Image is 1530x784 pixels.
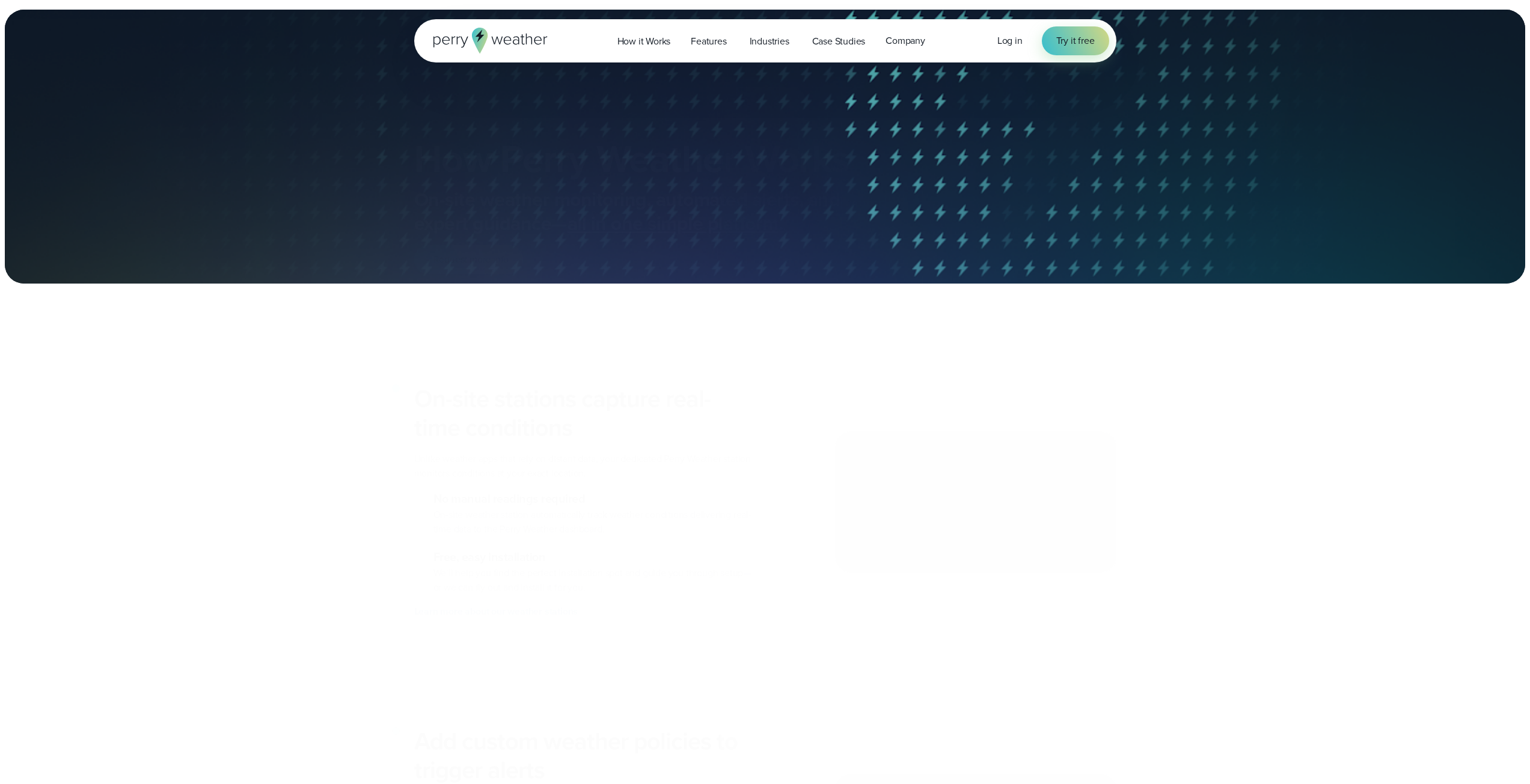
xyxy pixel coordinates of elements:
[997,34,1023,48] a: Log in
[750,34,789,49] span: Industries
[1042,26,1109,55] a: Try it free
[802,29,876,53] a: Case Studies
[1056,34,1095,48] span: Try it free
[812,34,866,49] span: Case Studies
[886,34,925,48] span: Company
[617,34,671,49] span: How it Works
[691,34,726,49] span: Features
[607,29,681,53] a: How it Works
